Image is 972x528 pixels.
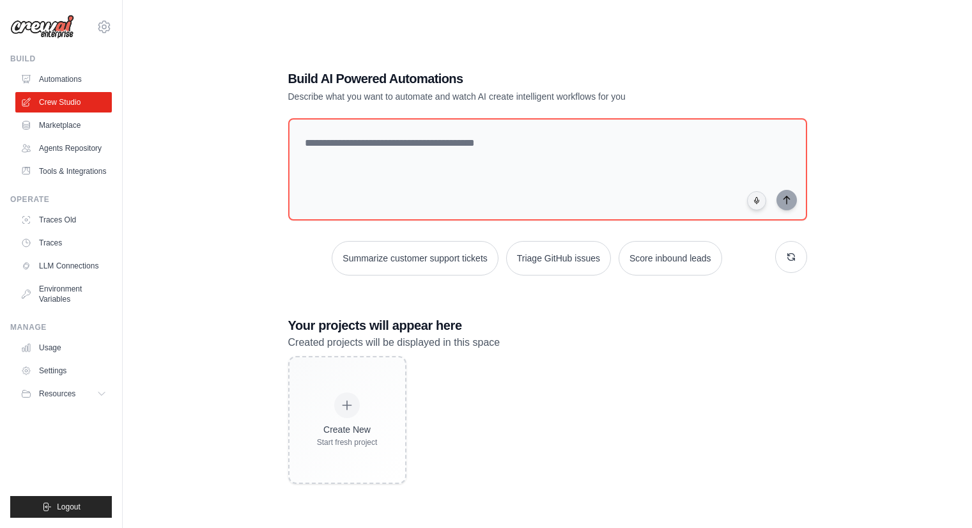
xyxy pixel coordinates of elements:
a: LLM Connections [15,256,112,276]
button: Score inbound leads [619,241,722,276]
a: Traces Old [15,210,112,230]
a: Agents Repository [15,138,112,159]
h1: Build AI Powered Automations [288,70,718,88]
button: Logout [10,496,112,518]
a: Crew Studio [15,92,112,113]
a: Usage [15,338,112,358]
a: Environment Variables [15,279,112,309]
button: Summarize customer support tickets [332,241,498,276]
button: Resources [15,384,112,404]
a: Traces [15,233,112,253]
a: Tools & Integrations [15,161,112,182]
div: Build [10,54,112,64]
div: Operate [10,194,112,205]
button: Triage GitHub issues [506,241,611,276]
span: Logout [57,502,81,512]
h3: Your projects will appear here [288,316,807,334]
p: Created projects will be displayed in this space [288,334,807,351]
button: Click to speak your automation idea [747,191,766,210]
div: Manage [10,322,112,332]
div: Create New [317,423,378,436]
a: Marketplace [15,115,112,136]
button: Get new suggestions [775,241,807,273]
a: Automations [15,69,112,89]
span: Resources [39,389,75,399]
div: Start fresh project [317,437,378,447]
img: Logo [10,15,74,39]
a: Settings [15,361,112,381]
p: Describe what you want to automate and watch AI create intelligent workflows for you [288,90,718,103]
